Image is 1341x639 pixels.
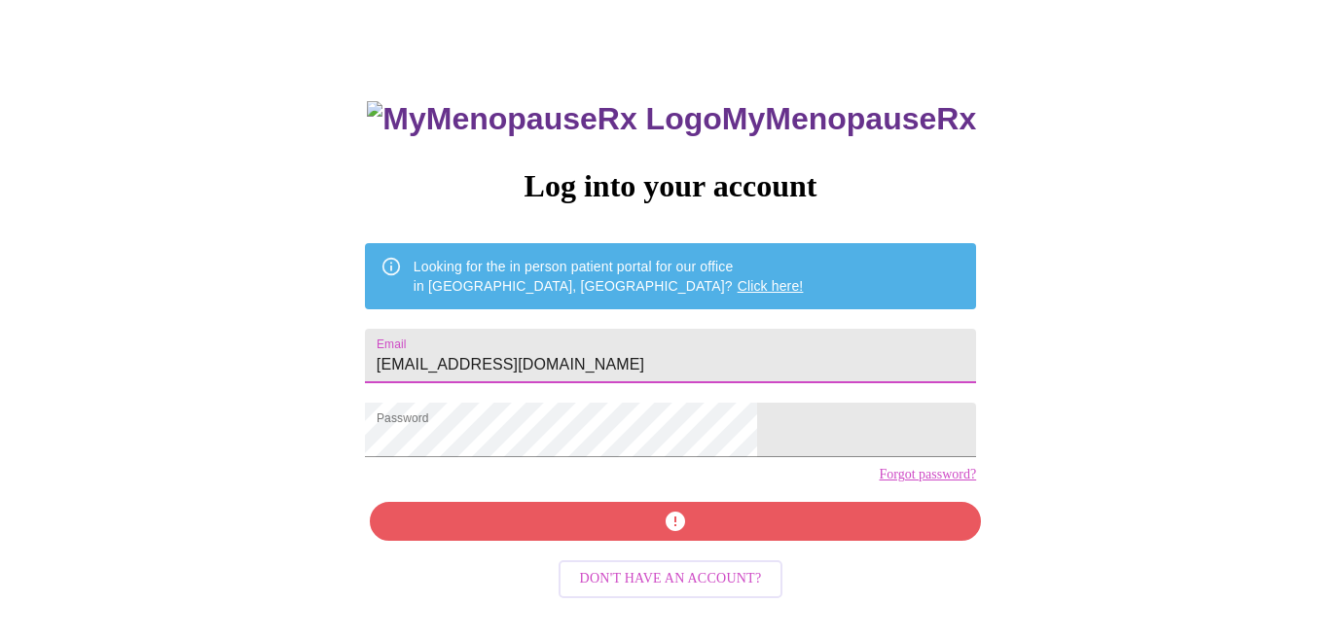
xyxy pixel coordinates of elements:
[367,101,721,137] img: MyMenopauseRx Logo
[580,567,762,591] span: Don't have an account?
[879,467,976,482] a: Forgot password?
[554,569,788,586] a: Don't have an account?
[738,278,804,294] a: Click here!
[365,168,976,204] h3: Log into your account
[559,560,783,598] button: Don't have an account?
[367,101,976,137] h3: MyMenopauseRx
[414,249,804,303] div: Looking for the in person patient portal for our office in [GEOGRAPHIC_DATA], [GEOGRAPHIC_DATA]?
